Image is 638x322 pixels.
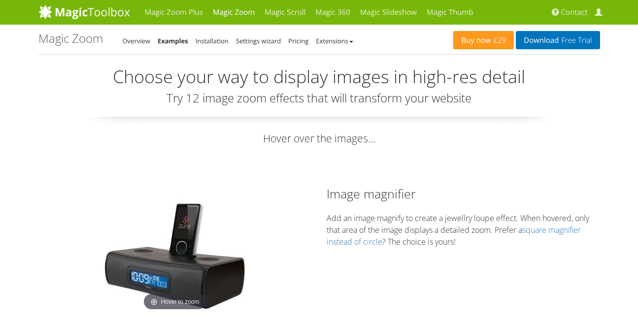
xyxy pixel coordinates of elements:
[327,185,600,202] h2: Image magnifier
[327,225,581,247] a: square magnifier instead of circle
[38,32,103,45] h1: Magic Zoom
[316,36,353,45] a: Extensions
[561,7,588,17] span: Contact
[559,36,592,44] span: Free Trial
[196,36,229,45] a: Installation
[236,36,281,45] a: Settings wizard
[453,31,514,49] a: Buy now£29
[101,200,249,313] img: Image magnifier example
[38,4,130,19] img: MagicToolbox.com - Image tools for your website
[38,92,600,104] h3: Try 12 image zoom effects that will transform your website
[288,36,308,45] a: Pricing
[38,131,600,146] p: Hover over the images...
[516,31,600,49] a: DownloadFree Trial
[491,36,506,44] span: £29
[101,200,249,313] a: Image magnifier exampleHover to zoom
[327,212,600,248] p: Add an image magnify to create a jewellry loupe effect. When hovered, only that area of the image...
[123,36,150,45] a: Overview
[158,36,188,45] a: Examples
[38,67,600,87] h2: Choose your way to display images in high-res detail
